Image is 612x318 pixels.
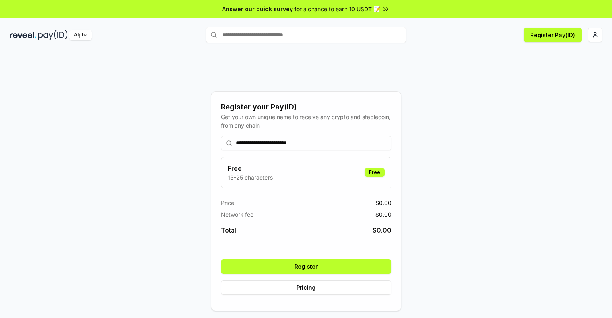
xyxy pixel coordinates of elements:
[524,28,582,42] button: Register Pay(ID)
[38,30,68,40] img: pay_id
[375,198,391,207] span: $ 0.00
[221,210,253,219] span: Network fee
[228,173,273,182] p: 13-25 characters
[221,280,391,295] button: Pricing
[375,210,391,219] span: $ 0.00
[221,101,391,113] div: Register your Pay(ID)
[221,225,236,235] span: Total
[373,225,391,235] span: $ 0.00
[221,198,234,207] span: Price
[10,30,36,40] img: reveel_dark
[222,5,293,13] span: Answer our quick survey
[69,30,92,40] div: Alpha
[221,259,391,274] button: Register
[294,5,380,13] span: for a chance to earn 10 USDT 📝
[228,164,273,173] h3: Free
[221,113,391,130] div: Get your own unique name to receive any crypto and stablecoin, from any chain
[365,168,385,177] div: Free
